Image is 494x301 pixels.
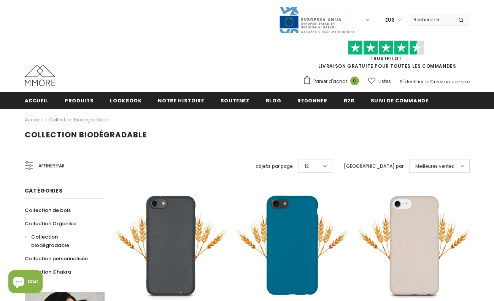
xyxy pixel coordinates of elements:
label: [GEOGRAPHIC_DATA] par [344,162,403,170]
a: Créez un compte [430,78,470,85]
span: Affiner par [38,162,65,170]
a: Lookbook [110,92,141,109]
span: Listes [378,78,391,85]
span: Lookbook [110,97,141,104]
span: 12 [305,162,309,170]
a: Listes [368,75,391,88]
span: Collection Chakra [25,268,71,276]
a: Suivi de commande [371,92,429,109]
span: 0 [350,76,359,85]
img: Javni Razpis [279,6,355,34]
img: Cas MMORE [25,65,55,86]
a: Collection Chakra [25,265,71,279]
a: Blog [266,92,281,109]
a: Panier d'achat 0 [303,76,363,87]
a: TrustPilot [370,55,402,62]
a: Collection Organika [25,217,76,230]
span: Blog [266,97,281,104]
a: Collection biodégradable [49,116,109,123]
a: Collection personnalisée [25,252,88,265]
a: B2B [344,92,354,109]
label: objets par page [256,162,293,170]
a: S'identifier [400,78,423,85]
a: Accueil [25,92,49,109]
span: EUR [385,16,394,24]
span: B2B [344,97,354,104]
img: Faites confiance aux étoiles pilotes [348,40,424,55]
span: Collection personnalisée [25,255,88,262]
span: Redonner [297,97,327,104]
span: Catégories [25,187,63,194]
span: Produits [65,97,94,104]
input: Search Site [409,14,453,25]
span: Collection de bois [25,207,71,214]
span: Collection biodégradable [31,233,69,249]
span: Accueil [25,97,49,104]
a: Produits [65,92,94,109]
inbox-online-store-chat: Shopify online store chat [6,270,45,295]
a: Accueil [25,115,42,124]
a: soutenez [221,92,249,109]
span: or [424,78,429,85]
span: soutenez [221,97,249,104]
a: Collection de bois [25,204,71,217]
span: Collection Organika [25,220,76,227]
a: Notre histoire [158,92,204,109]
span: Meilleures ventes [415,162,454,170]
span: Suivi de commande [371,97,429,104]
a: Javni Razpis [279,16,355,23]
span: Collection biodégradable [25,129,147,140]
span: Notre histoire [158,97,204,104]
a: Collection biodégradable [25,230,96,252]
a: Redonner [297,92,327,109]
span: Panier d'achat [313,78,347,85]
span: LIVRAISON GRATUITE POUR TOUTES LES COMMANDES [303,44,470,69]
